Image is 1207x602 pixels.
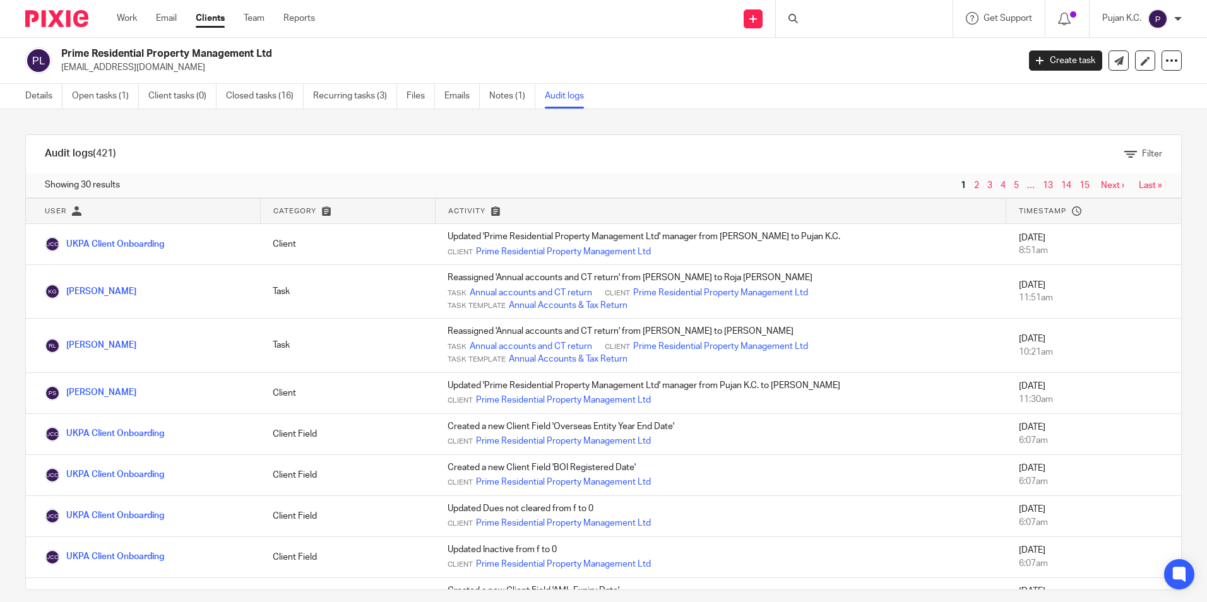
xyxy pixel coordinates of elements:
[260,454,435,495] td: Client Field
[1006,265,1181,319] td: [DATE]
[448,519,473,529] span: Client
[45,468,60,483] img: UKPA Client Onboarding
[1019,292,1168,304] div: 11:51am
[435,224,1006,265] td: Updated 'Prime Residential Property Management Ltd' manager from [PERSON_NAME] to Pujan K.C.
[1006,454,1181,495] td: [DATE]
[260,495,435,536] td: Client Field
[1006,319,1181,372] td: [DATE]
[448,396,473,406] span: Client
[273,208,316,215] span: Category
[1043,181,1053,190] a: 13
[156,12,177,25] a: Email
[1001,181,1006,190] a: 4
[1024,178,1038,193] span: …
[1019,475,1168,488] div: 6:07am
[1079,181,1090,190] a: 15
[444,84,480,109] a: Emails
[1019,346,1168,358] div: 10:21am
[148,84,217,109] a: Client tasks (0)
[45,240,164,249] a: UKPA Client Onboarding
[25,10,88,27] img: Pixie
[1061,181,1071,190] a: 14
[283,12,315,25] a: Reports
[260,265,435,319] td: Task
[407,84,435,109] a: Files
[1019,208,1066,215] span: Timestamp
[1019,557,1168,570] div: 6:07am
[470,286,592,299] a: Annual accounts and CT return
[1102,12,1141,25] p: Pujan K.C.
[448,301,506,311] span: Task Template
[476,435,651,447] a: Prime Residential Property Management Ltd
[448,355,506,365] span: Task Template
[61,47,820,61] h2: Prime Residential Property Management Ltd
[448,437,473,447] span: Client
[974,181,979,190] a: 2
[1019,393,1168,406] div: 11:30am
[984,14,1032,23] span: Get Support
[1006,413,1181,454] td: [DATE]
[448,247,473,257] span: Client
[987,181,992,190] a: 3
[45,386,60,401] img: Priya Shakya
[1006,495,1181,536] td: [DATE]
[45,237,60,252] img: UKPA Client Onboarding
[1101,181,1124,190] a: Next ›
[1139,181,1162,190] a: Last »
[1029,50,1102,71] a: Create task
[1014,181,1019,190] a: 5
[45,470,164,479] a: UKPA Client Onboarding
[1006,536,1181,577] td: [DATE]
[25,47,52,74] img: svg%3E
[45,550,60,565] img: UKPA Client Onboarding
[260,413,435,454] td: Client Field
[476,558,651,570] a: Prime Residential Property Management Ltd
[476,245,651,258] a: Prime Residential Property Management Ltd
[45,509,60,524] img: UKPA Client Onboarding
[1019,434,1168,447] div: 6:07am
[605,342,630,352] span: Client
[61,61,1010,74] p: [EMAIL_ADDRESS][DOMAIN_NAME]
[45,388,136,397] a: [PERSON_NAME]
[476,517,651,529] a: Prime Residential Property Management Ltd
[435,495,1006,536] td: Updated Dues not cleared from f to 0
[313,84,397,109] a: Recurring tasks (3)
[435,372,1006,413] td: Updated 'Prime Residential Property Management Ltd' manager from Pujan K.C. to [PERSON_NAME]
[509,353,627,365] a: Annual Accounts & Tax Return
[448,478,473,488] span: Client
[448,560,473,570] span: Client
[244,12,265,25] a: Team
[45,429,164,438] a: UKPA Client Onboarding
[260,224,435,265] td: Client
[1142,150,1162,158] span: Filter
[633,340,808,353] a: Prime Residential Property Management Ltd
[226,84,304,109] a: Closed tasks (16)
[435,265,1006,319] td: Reassigned 'Annual accounts and CT return' from [PERSON_NAME] to Roja [PERSON_NAME]
[45,427,60,442] img: UKPA Client Onboarding
[45,338,60,353] img: Ridam Lakhotia
[448,288,467,298] span: Task
[448,208,485,215] span: Activity
[1019,244,1168,257] div: 8:51am
[1019,516,1168,529] div: 6:07am
[45,179,120,191] span: Showing 30 results
[45,552,164,561] a: UKPA Client Onboarding
[958,180,1162,191] nav: pager
[260,372,435,413] td: Client
[1148,9,1168,29] img: svg%3E
[45,208,66,215] span: User
[45,147,116,160] h1: Audit logs
[45,341,136,350] a: [PERSON_NAME]
[435,454,1006,495] td: Created a new Client Field 'BOI Registered Date'
[1006,372,1181,413] td: [DATE]
[117,12,137,25] a: Work
[633,286,808,299] a: Prime Residential Property Management Ltd
[545,84,593,109] a: Audit logs
[45,287,136,296] a: [PERSON_NAME]
[489,84,535,109] a: Notes (1)
[435,413,1006,454] td: Created a new Client Field 'Overseas Entity Year End Date'
[476,476,651,488] a: Prime Residential Property Management Ltd
[260,319,435,372] td: Task
[435,319,1006,372] td: Reassigned 'Annual accounts and CT return' from [PERSON_NAME] to [PERSON_NAME]
[25,84,62,109] a: Details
